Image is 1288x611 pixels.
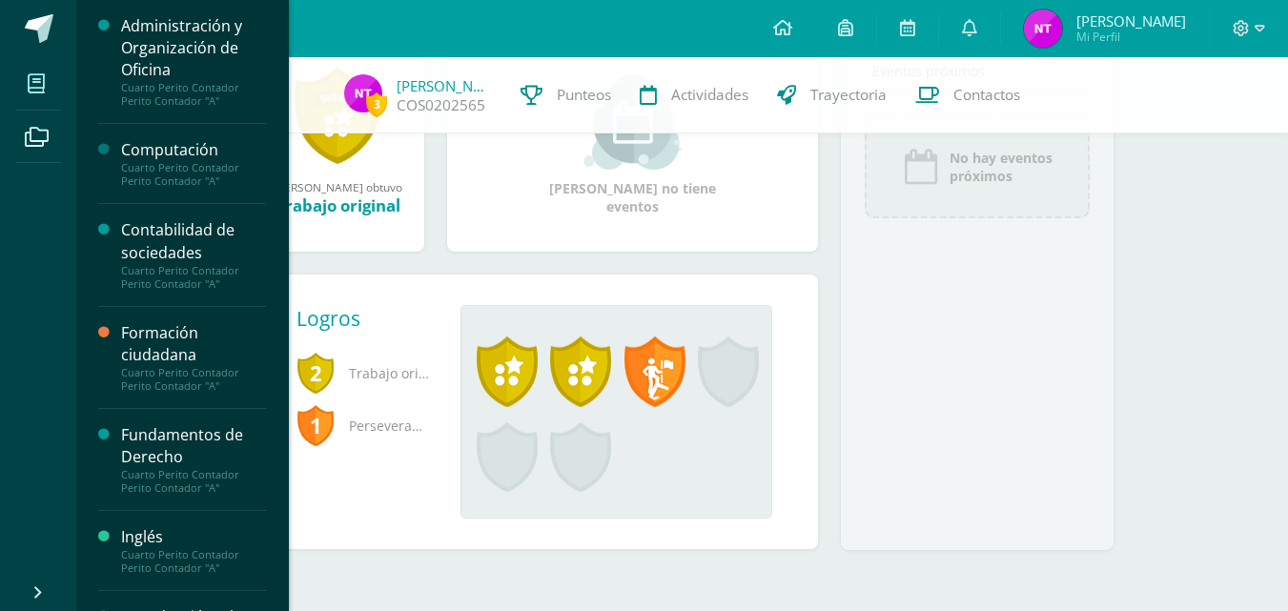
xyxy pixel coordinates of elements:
[671,85,748,105] span: Actividades
[121,424,266,495] a: Fundamentos de DerechoCuarto Perito Contador Perito Contador "A"
[366,92,387,116] span: 3
[557,85,611,105] span: Punteos
[121,219,266,290] a: Contabilidad de sociedadesCuarto Perito Contador Perito Contador "A"
[121,264,266,291] div: Cuarto Perito Contador Perito Contador "A"
[270,194,405,216] div: Trabajo original
[506,57,625,133] a: Punteos
[625,57,763,133] a: Actividades
[121,139,266,188] a: ComputaciónCuarto Perito Contador Perito Contador "A"
[121,468,266,495] div: Cuarto Perito Contador Perito Contador "A"
[121,322,266,393] a: Formación ciudadanaCuarto Perito Contador Perito Contador "A"
[950,149,1053,185] span: No hay eventos próximos
[121,139,266,161] div: Computación
[901,57,1034,133] a: Contactos
[121,366,266,393] div: Cuarto Perito Contador Perito Contador "A"
[121,526,266,548] div: Inglés
[121,322,266,366] div: Formación ciudadana
[902,148,940,186] img: event_icon.png
[121,15,266,108] a: Administración y Organización de OficinaCuarto Perito Contador Perito Contador "A"
[296,399,430,452] span: Perseverancia
[121,15,266,81] div: Administración y Organización de Oficina
[344,74,382,112] img: 1138e3e75d2f172034d199e8c710a61a.png
[953,85,1020,105] span: Contactos
[397,76,492,95] a: [PERSON_NAME]
[121,161,266,188] div: Cuarto Perito Contador Perito Contador "A"
[296,347,430,399] span: Trabajo original
[296,305,445,332] div: Logros
[121,526,266,575] a: InglésCuarto Perito Contador Perito Contador "A"
[121,219,266,263] div: Contabilidad de sociedades
[270,179,405,194] div: [PERSON_NAME] obtuvo
[763,57,901,133] a: Trayectoria
[121,81,266,108] div: Cuarto Perito Contador Perito Contador "A"
[810,85,887,105] span: Trayectoria
[121,548,266,575] div: Cuarto Perito Contador Perito Contador "A"
[397,95,485,115] a: COS0202565
[296,351,335,395] span: 2
[538,74,728,215] div: [PERSON_NAME] no tiene eventos
[1076,29,1186,45] span: Mi Perfil
[1076,11,1186,31] span: [PERSON_NAME]
[296,403,335,447] span: 1
[121,424,266,468] div: Fundamentos de Derecho
[1024,10,1062,48] img: 1138e3e75d2f172034d199e8c710a61a.png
